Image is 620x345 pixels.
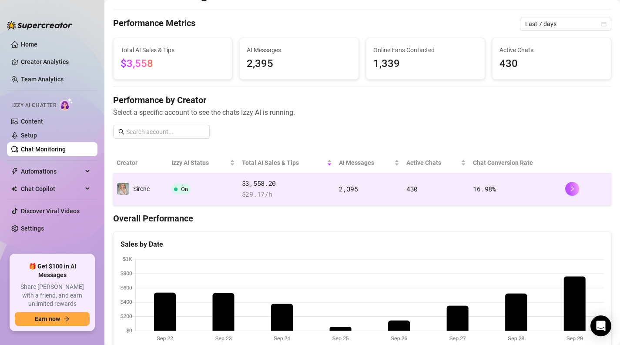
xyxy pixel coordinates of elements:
[35,315,60,322] span: Earn now
[21,41,37,48] a: Home
[373,45,478,55] span: Online Fans Contacted
[117,183,129,195] img: Sirene
[21,164,83,178] span: Automations
[181,186,188,192] span: On
[121,45,225,55] span: Total AI Sales & Tips
[21,55,90,69] a: Creator Analytics
[15,283,90,308] span: Share [PERSON_NAME] with a friend, and earn unlimited rewards
[247,45,351,55] span: AI Messages
[601,21,607,27] span: calendar
[406,158,459,167] span: Active Chats
[403,153,469,173] th: Active Chats
[60,98,73,111] img: AI Chatter
[15,312,90,326] button: Earn nowarrow-right
[168,153,238,173] th: Izzy AI Status
[113,212,611,224] h4: Overall Performance
[11,168,18,175] span: thunderbolt
[64,316,70,322] span: arrow-right
[247,56,351,72] span: 2,395
[133,185,150,192] span: Sirene
[113,94,611,106] h4: Performance by Creator
[21,208,80,214] a: Discover Viral Videos
[15,262,90,279] span: 🎁 Get $100 in AI Messages
[569,186,575,192] span: right
[118,129,124,135] span: search
[171,158,228,167] span: Izzy AI Status
[525,17,606,30] span: Last 7 days
[406,184,418,193] span: 430
[21,76,64,83] a: Team Analytics
[113,107,611,118] span: Select a specific account to see the chats Izzy AI is running.
[21,118,43,125] a: Content
[113,17,195,31] h4: Performance Metrics
[473,184,496,193] span: 16.98 %
[21,225,44,232] a: Settings
[11,186,17,192] img: Chat Copilot
[121,239,604,250] div: Sales by Date
[499,45,604,55] span: Active Chats
[242,189,332,200] span: $ 29.17 /h
[121,57,153,70] span: $3,558
[12,101,56,110] span: Izzy AI Chatter
[238,153,335,173] th: Total AI Sales & Tips
[339,184,358,193] span: 2,395
[373,56,478,72] span: 1,339
[469,153,561,173] th: Chat Conversion Rate
[21,182,83,196] span: Chat Copilot
[339,158,392,167] span: AI Messages
[21,132,37,139] a: Setup
[335,153,403,173] th: AI Messages
[565,182,579,196] button: right
[7,21,72,30] img: logo-BBDzfeDw.svg
[590,315,611,336] div: Open Intercom Messenger
[242,178,332,189] span: $3,558.20
[113,153,168,173] th: Creator
[126,127,204,137] input: Search account...
[499,56,604,72] span: 430
[21,146,66,153] a: Chat Monitoring
[242,158,325,167] span: Total AI Sales & Tips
